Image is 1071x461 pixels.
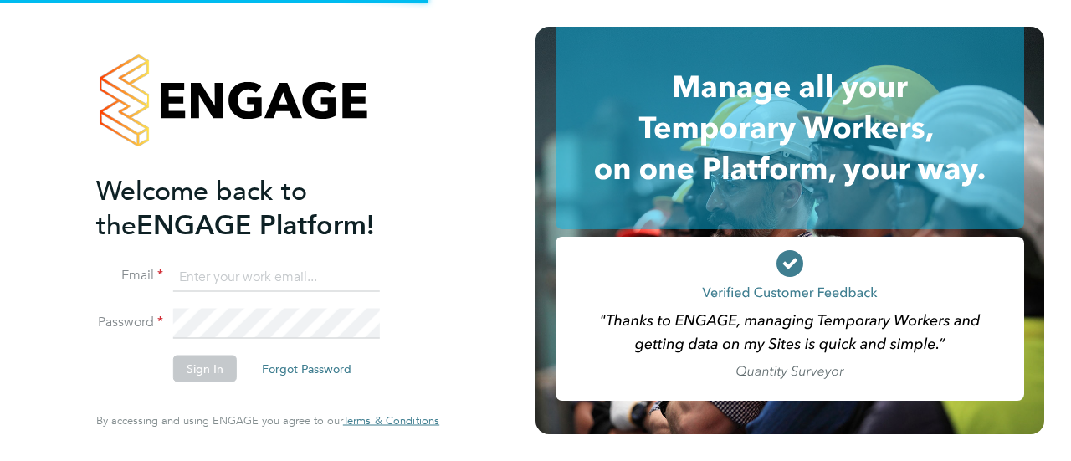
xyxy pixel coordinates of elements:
[249,356,365,382] button: Forgot Password
[173,262,380,292] input: Enter your work email...
[343,413,439,428] span: Terms & Conditions
[96,314,163,331] label: Password
[96,413,439,428] span: By accessing and using ENGAGE you agree to our
[96,267,163,284] label: Email
[96,174,307,241] span: Welcome back to the
[173,356,237,382] button: Sign In
[343,414,439,428] a: Terms & Conditions
[96,173,423,242] h2: ENGAGE Platform!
